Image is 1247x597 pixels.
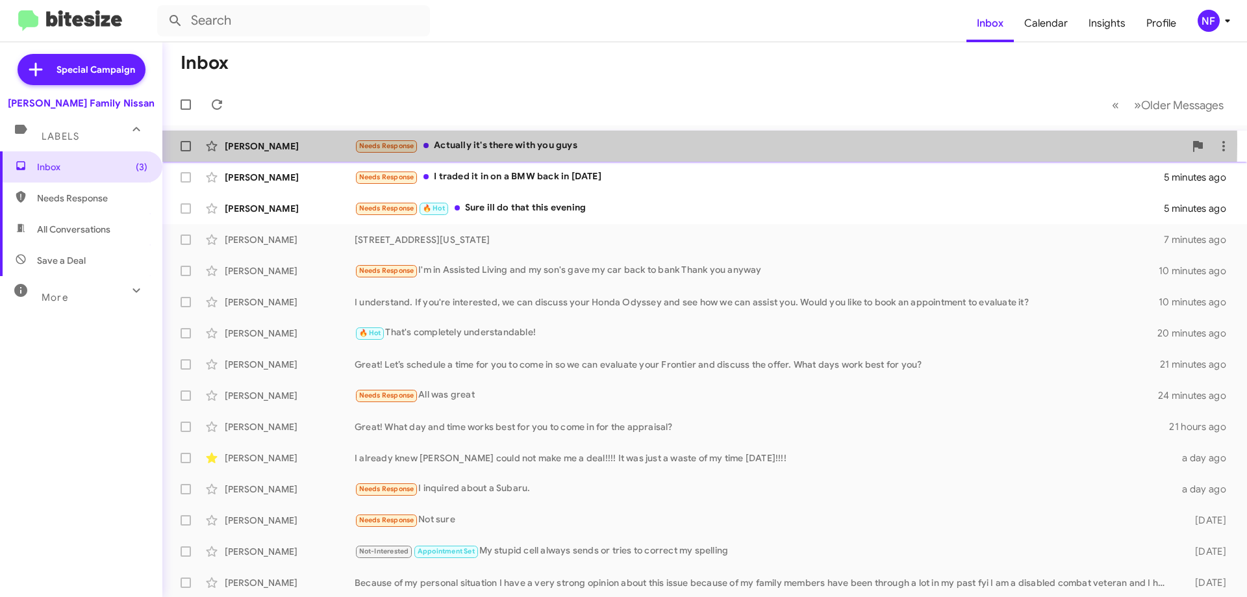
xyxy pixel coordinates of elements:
div: [PERSON_NAME] [225,233,355,246]
div: [PERSON_NAME] Family Nissan [8,97,155,110]
span: (3) [136,160,147,173]
div: [DATE] [1174,514,1237,527]
span: More [42,292,68,303]
button: Next [1126,92,1231,118]
div: I understand. If you're interested, we can discuss your Honda Odyssey and see how we can assist y... [355,296,1159,309]
div: My stupid cell always sends or tries to correct my spelling [355,544,1174,559]
div: 10 minutes ago [1159,296,1237,309]
div: [STREET_ADDRESS][US_STATE] [355,233,1164,246]
span: Not-Interested [359,547,409,555]
div: 5 minutes ago [1164,171,1237,184]
div: [DATE] [1174,576,1237,589]
div: a day ago [1174,483,1237,496]
span: All Conversations [37,223,110,236]
div: [PERSON_NAME] [225,140,355,153]
div: Sure ill do that this evening [355,201,1164,216]
div: [PERSON_NAME] [225,389,355,402]
div: [PERSON_NAME] [225,545,355,558]
div: Great! What day and time works best for you to come in for the appraisal? [355,420,1169,433]
span: 🔥 Hot [359,329,381,337]
div: 21 minutes ago [1160,358,1237,371]
div: Because of my personal situation I have a very strong opinion about this issue because of my fami... [355,576,1174,589]
span: Needs Response [37,192,147,205]
div: 24 minutes ago [1159,389,1237,402]
div: [DATE] [1174,545,1237,558]
div: 10 minutes ago [1159,264,1237,277]
div: [PERSON_NAME] [225,296,355,309]
span: Needs Response [359,516,414,524]
span: Needs Response [359,485,414,493]
button: NF [1187,10,1233,32]
nav: Page navigation example [1105,92,1231,118]
span: Inbox [37,160,147,173]
div: [PERSON_NAME] [225,514,355,527]
div: I inquired about a Subaru. [355,481,1174,496]
span: Appointment Set [418,547,475,555]
a: Insights [1078,5,1136,42]
div: [PERSON_NAME] [225,483,355,496]
div: a day ago [1174,451,1237,464]
div: I traded it in on a BMW back in [DATE] [355,170,1164,184]
div: Great! Let’s schedule a time for you to come in so we can evaluate your Frontier and discuss the ... [355,358,1160,371]
div: [PERSON_NAME] [225,202,355,215]
div: 5 minutes ago [1164,202,1237,215]
div: [PERSON_NAME] [225,327,355,340]
div: [PERSON_NAME] [225,451,355,464]
a: Special Campaign [18,54,145,85]
span: Needs Response [359,266,414,275]
span: Needs Response [359,204,414,212]
div: Actually it's there with you guys [355,138,1185,153]
a: Calendar [1014,5,1078,42]
span: Save a Deal [37,254,86,267]
div: 21 hours ago [1169,420,1237,433]
div: 7 minutes ago [1164,233,1237,246]
span: Labels [42,131,79,142]
span: Needs Response [359,173,414,181]
div: [PERSON_NAME] [225,576,355,589]
h1: Inbox [181,53,229,73]
div: Not sure [355,513,1174,527]
div: [PERSON_NAME] [225,264,355,277]
a: Profile [1136,5,1187,42]
button: Previous [1104,92,1127,118]
span: » [1134,97,1141,113]
div: [PERSON_NAME] [225,358,355,371]
div: 20 minutes ago [1159,327,1237,340]
input: Search [157,5,430,36]
div: I already knew [PERSON_NAME] could not make me a deal!!!! It was just a waste of my time [DATE]!!!! [355,451,1174,464]
div: [PERSON_NAME] [225,420,355,433]
span: Special Campaign [57,63,135,76]
span: Needs Response [359,142,414,150]
span: « [1112,97,1119,113]
span: Older Messages [1141,98,1224,112]
span: Needs Response [359,391,414,400]
div: [PERSON_NAME] [225,171,355,184]
div: That's completely understandable! [355,325,1159,340]
div: NF [1198,10,1220,32]
div: All was great [355,388,1159,403]
span: 🔥 Hot [423,204,445,212]
a: Inbox [966,5,1014,42]
div: I'm in Assisted Living and my son's gave my car back to bank Thank you anyway [355,263,1159,278]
